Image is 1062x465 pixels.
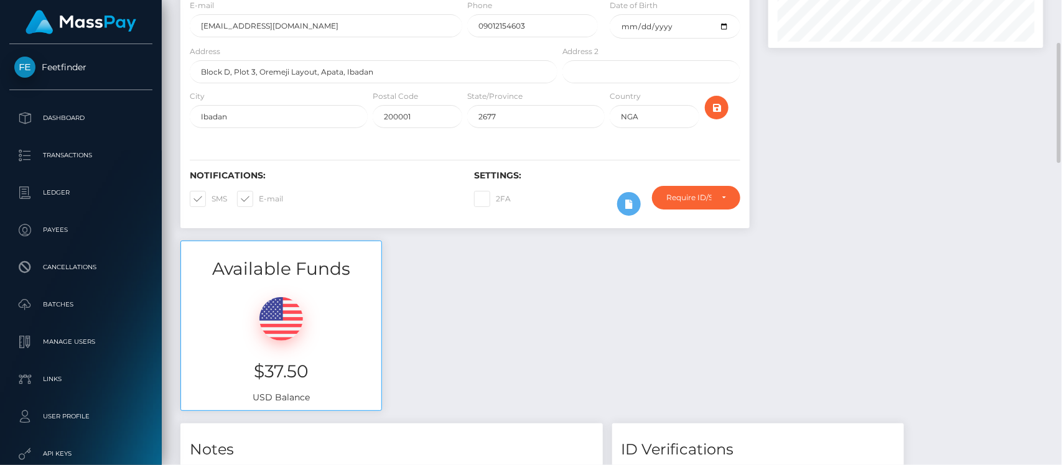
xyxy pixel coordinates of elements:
[9,214,152,246] a: Payees
[9,252,152,283] a: Cancellations
[9,140,152,171] a: Transactions
[14,109,147,127] p: Dashboard
[14,295,147,314] p: Batches
[9,103,152,134] a: Dashboard
[14,146,147,165] p: Transactions
[190,91,205,102] label: City
[14,183,147,202] p: Ledger
[9,289,152,320] a: Batches
[181,282,381,410] div: USD Balance
[14,370,147,389] p: Links
[14,221,147,239] p: Payees
[9,177,152,208] a: Ledger
[14,407,147,426] p: User Profile
[652,186,740,209] button: Require ID/Selfie Verification
[666,193,711,203] div: Require ID/Selfie Verification
[190,46,220,57] label: Address
[190,439,594,461] h4: Notes
[9,364,152,395] a: Links
[9,401,152,432] a: User Profile
[562,46,599,57] label: Address 2
[181,257,381,281] h3: Available Funds
[259,297,303,341] img: USD.png
[474,170,740,181] h6: Settings:
[9,326,152,357] a: Manage Users
[190,191,227,207] label: SMS
[373,91,418,102] label: Postal Code
[14,333,147,351] p: Manage Users
[190,170,455,181] h6: Notifications:
[467,91,523,102] label: State/Province
[14,444,147,463] p: API Keys
[610,91,641,102] label: Country
[14,57,35,78] img: Feetfinder
[190,359,372,384] h3: $37.50
[26,10,136,34] img: MassPay Logo
[237,191,283,207] label: E-mail
[14,258,147,277] p: Cancellations
[474,191,511,207] label: 2FA
[9,62,152,73] span: Feetfinder
[622,439,895,461] h4: ID Verifications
